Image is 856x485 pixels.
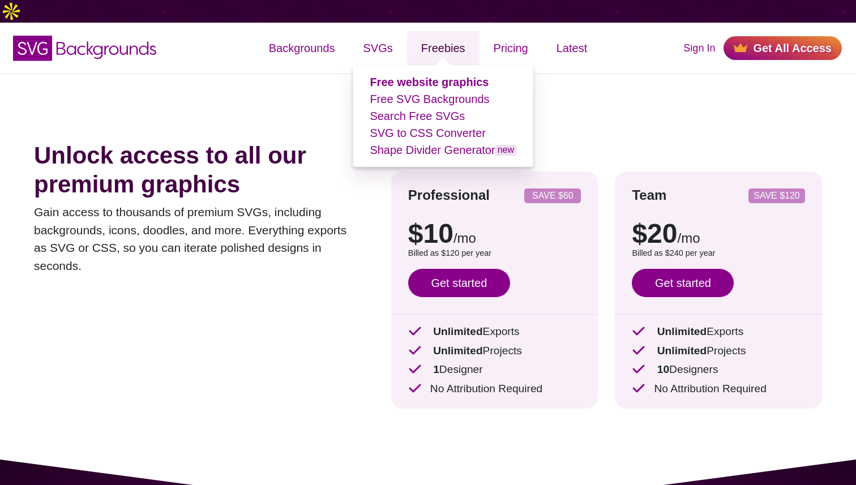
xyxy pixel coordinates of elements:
[408,381,581,397] p: No Attribution Required
[542,31,601,65] a: Latest
[657,325,707,337] strong: Unlimited
[255,31,349,65] a: Backgrounds
[753,191,801,200] p: SAVE $120
[370,76,489,88] a: Free website graphics
[632,324,805,340] p: Exports
[34,203,357,274] p: Gain access to thousands of premium SVGs, including backgrounds, icons, doodles, and more. Everyt...
[433,363,439,375] strong: 1
[408,324,581,340] p: Exports
[657,345,707,357] strong: Unlimited
[529,191,576,200] p: SAVE $60
[34,141,357,199] h1: Unlock access to all our premium graphics
[370,93,489,105] a: Free SVG Backgrounds
[657,363,669,375] strong: 10
[632,247,805,260] p: Billed as $240 per year
[632,362,805,378] p: Designers
[632,381,805,397] p: No Attribution Required
[370,127,486,139] a: SVG to CSS Converter
[407,31,480,65] a: Freebies
[632,343,805,359] p: Projects
[724,36,842,60] a: Get All Access
[480,31,542,65] a: Pricing
[683,41,715,56] a: Sign In
[632,220,805,247] p: $20
[408,343,581,359] p: Projects
[433,345,482,357] strong: Unlimited
[453,230,476,246] span: /mo
[370,110,465,122] a: Search Free SVGs
[433,325,482,337] strong: Unlimited
[632,187,666,203] strong: Team
[632,269,734,297] a: Get started
[408,269,510,297] a: Get started
[408,187,490,203] strong: Professional
[349,31,407,65] a: SVGs
[370,144,516,156] a: Shape Divider Generatornew
[678,230,700,246] span: /mo
[495,145,516,156] span: new
[408,220,581,247] p: $10
[408,362,581,378] p: Designer
[408,247,581,260] p: Billed as $120 per year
